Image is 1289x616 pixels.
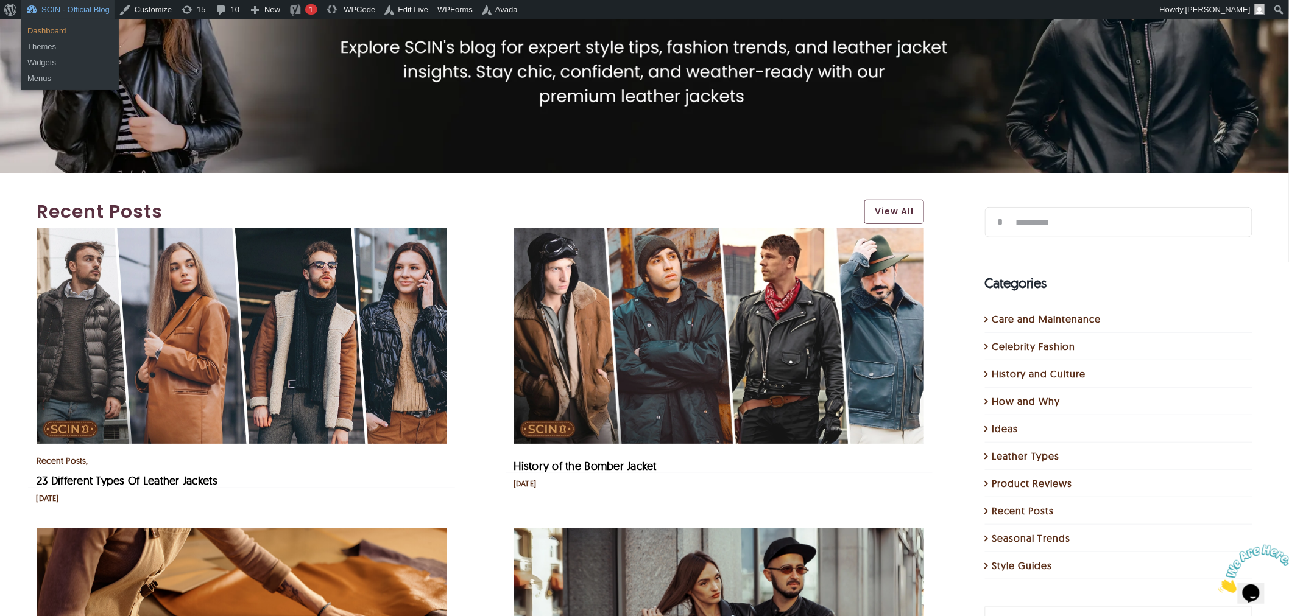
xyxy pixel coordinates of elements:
a: Product Reviews [992,476,1246,491]
a: Menus [21,71,119,86]
ul: SCIN - Official Blog [21,19,119,43]
iframe: chat widget [1213,540,1289,598]
img: History of the Bomber Jacket [514,228,925,444]
span: [PERSON_NAME] [1185,5,1251,14]
a: Leather Types [992,449,1246,463]
h4: Categories [985,273,1252,293]
a: History of the Bomber Jacket [514,229,925,242]
a: Recent Posts [37,198,852,225]
a: Dashboard [21,23,119,39]
div: [DATE] [514,479,536,489]
input: Search... [985,207,1252,237]
input: Search [985,207,1015,237]
a: How and Why [992,394,1246,408]
img: 23 Different Types Of Leather Jackets [37,228,447,444]
a: History and Culture [992,366,1246,381]
ul: SCIN - Official Blog [21,35,119,90]
a: Seasonal Trends [992,531,1246,545]
img: Chat attention grabber [5,5,80,53]
a: Are Leather Jackets in Style in 2025? [514,529,925,541]
a: How To Distress Leather In Easy Way [37,529,447,541]
a: Style Guides [992,558,1246,573]
a: 23 Different Types Of Leather Jackets [37,474,217,488]
a: Celebrity Fashion [992,339,1246,354]
a: History of the Bomber Jacket [514,459,657,473]
a: Themes [21,39,119,55]
span: 1 [309,5,313,14]
a: Recent Posts [37,455,87,466]
a: 23 Different Types Of Leather Jackets [37,229,447,242]
a: View All [864,200,924,224]
a: Care and Maintenance [992,312,1246,326]
a: Widgets [21,55,119,71]
div: [DATE] [36,494,58,503]
a: Recent Posts [992,503,1246,518]
a: Ideas [992,421,1246,436]
div: , [37,453,447,468]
